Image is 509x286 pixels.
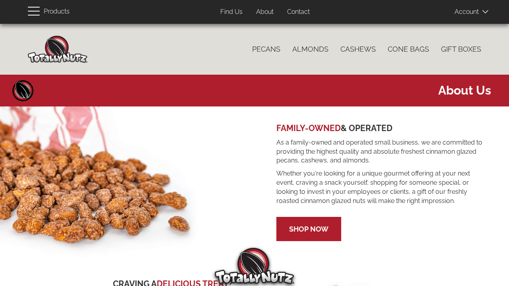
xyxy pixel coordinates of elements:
a: Cashews [334,41,382,58]
a: Shop Now [289,225,328,233]
img: Home [28,36,87,63]
span: & OPERATED [276,123,392,133]
img: Totally Nutz Logo [215,248,294,284]
a: Cone Bags [382,41,435,58]
span: FAMILY-OWNED [276,123,341,133]
a: About [250,4,280,20]
p: Whether you're looking for a unique gourmet offering at your next event, craving a snack yourself... [276,169,487,205]
a: Gift Boxes [435,41,487,58]
span: About us [6,82,491,99]
a: Almonds [286,41,334,58]
a: Contact [281,4,316,20]
p: As a family-owned and operated small business, we are committed to providing the highest quality ... [276,138,487,166]
a: Pecans [246,41,286,58]
span: Products [44,6,70,17]
a: Find Us [214,4,249,20]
